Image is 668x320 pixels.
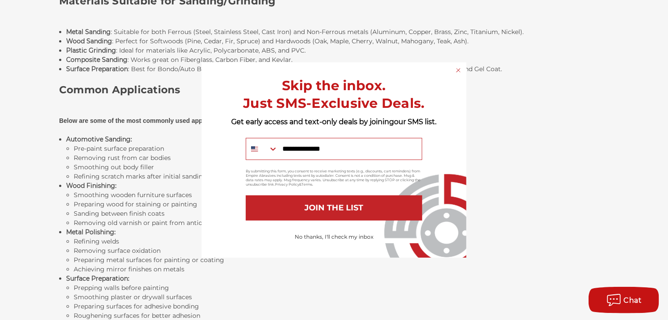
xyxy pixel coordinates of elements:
[394,118,437,126] span: our SMS list.
[282,77,386,94] span: Skip the inbox.
[251,145,258,152] img: United States
[246,195,422,221] button: JOIN THE LIST
[243,95,424,111] span: Just SMS-Exclusive Deals.
[246,138,278,160] button: Search Countries
[301,182,313,187] a: Terms.
[290,229,378,244] button: No thanks, I'll check my inbox
[624,296,642,305] span: Chat
[232,118,394,126] span: Get early access and text-only deals by joining
[275,182,299,187] a: Privacy Policy
[454,66,463,75] button: Close dialog
[589,287,659,313] button: Chat
[246,169,422,187] p: By submitting this form, you consent to receive marketing texts (e.g., discounts, cart reminders)...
